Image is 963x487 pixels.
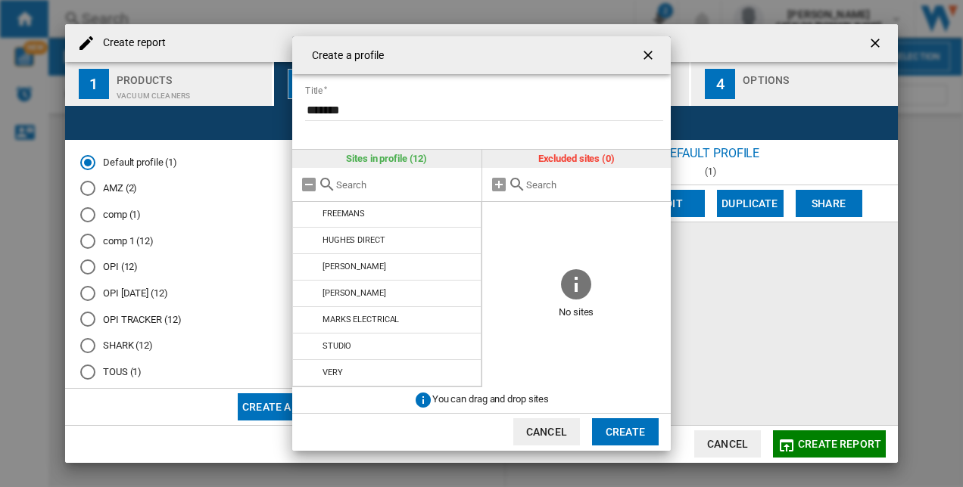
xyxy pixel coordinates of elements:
div: Excluded sites (0) [482,150,672,168]
span: No sites [482,302,672,324]
input: Search [336,179,474,191]
ng-md-icon: getI18NText('BUTTONS.CLOSE_DIALOG') [640,48,659,66]
h4: Create a profile [304,48,385,64]
md-dialog: Create a ... [292,36,671,450]
div: STUDIO [323,341,351,351]
span: You can drag and drop sites [432,393,549,405]
button: Cancel [513,418,580,445]
div: [PERSON_NAME] [323,262,386,271]
div: [PERSON_NAME] [323,288,386,298]
button: getI18NText('BUTTONS.CLOSE_DIALOG') [634,40,665,70]
div: MARKS ELECTRICAL [323,315,399,324]
div: HUGHES DIRECT [323,235,385,245]
div: Sites in profile (12) [292,150,481,168]
button: Create [592,418,659,445]
md-icon: Add all [490,175,508,194]
div: VERY [323,368,343,377]
input: Search [526,179,664,191]
md-icon: Remove all [300,175,318,194]
div: FREEMANS [323,209,365,219]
